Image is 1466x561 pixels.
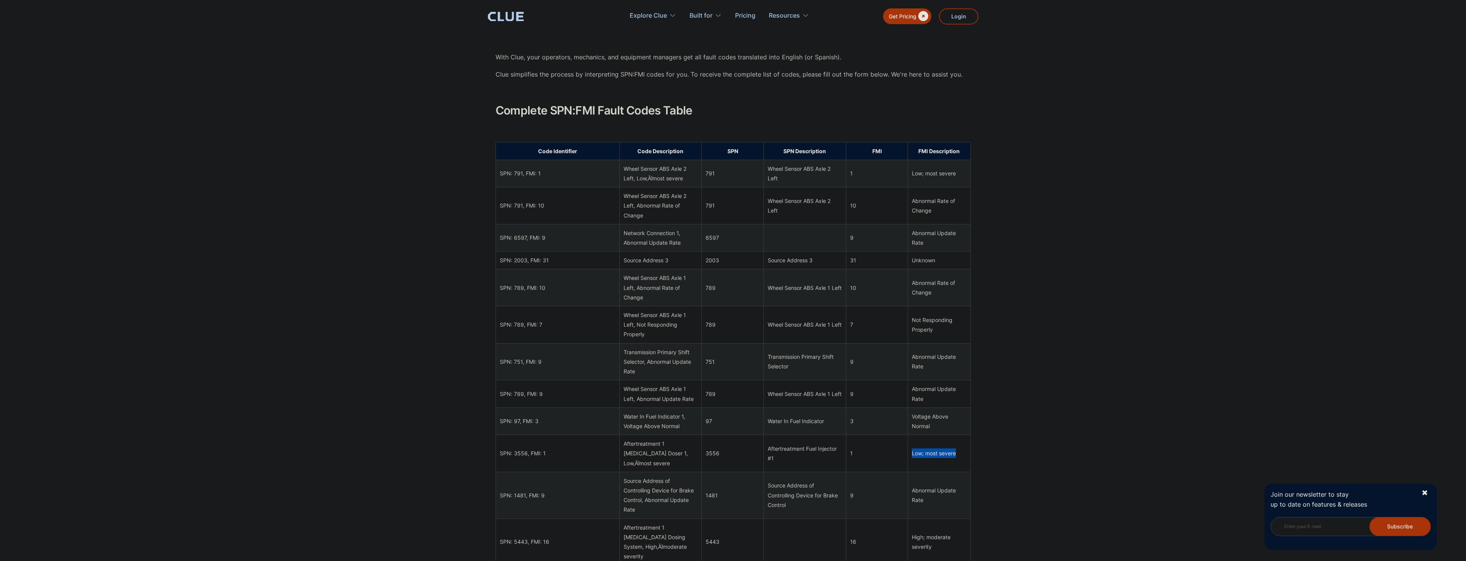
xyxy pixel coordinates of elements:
td: SPN: 789, FMI: 7 [496,306,619,343]
td: 3 [846,407,908,435]
h2: Complete SPN:FMI Fault Codes Table [496,104,971,117]
div: Wheel Sensor ABS Axle 2 Left [768,196,842,215]
div: Abnormal Update Rate [912,486,966,505]
input: Subscribe [1369,517,1431,536]
td: SPN: 6597, FMI: 9 [496,224,619,251]
div: Abnormal Update Rate [912,228,966,247]
div: Transmission Primary Shift Selector, Abnormal Update Rate [624,347,698,376]
div: Source Address of Controlling Device for Brake Control [768,481,842,510]
td: 9 [846,343,908,380]
td: 1 [846,160,908,187]
div: Transmission Primary Shift Selector [768,352,842,371]
td: 789 [702,269,764,306]
th: FMI [846,142,908,160]
div: Network Connection 1, Abnormal Update Rate [624,228,698,247]
td: 789 [702,380,764,407]
th: Code Identifier [496,142,619,160]
td: SPN: 791, FMI: 1 [496,160,619,187]
td: SPN: 3556, FMI: 1 [496,435,619,472]
td: SPN: 789, FMI: 9 [496,380,619,407]
div: Wheel Sensor ABS Axle 1 Left, Not Responding Properly [624,310,698,339]
p: ‍ [496,35,971,45]
td: 791 [702,187,764,224]
div: Resources [769,4,800,28]
td: 1 [846,435,908,472]
td: 1481 [702,472,764,518]
p: ‍ [496,87,971,96]
div: Abnormal Rate of Change [912,278,966,297]
p: With Clue, your operators, mechanics, and equipment managers get all fault codes translated into ... [496,52,971,62]
div:  [916,11,928,21]
div: Abnormal Update Rate [912,352,966,371]
div: Aftertreatment 1 [MEDICAL_DATA] Doser 1, Low‚Äîmost severe [624,439,698,468]
div: Voltage Above Normal [912,412,966,431]
div: Wheel Sensor ABS Axle 1 Left [768,389,842,399]
input: Enter your E-mail [1271,517,1431,536]
form: Newsletter [1271,517,1431,544]
th: FMI Description [908,142,970,160]
td: 7 [846,306,908,343]
th: SPN Description [763,142,846,160]
td: 6597 [702,224,764,251]
td: SPN: 791, FMI: 10 [496,187,619,224]
td: 97 [702,407,764,435]
div: Wheel Sensor ABS Axle 1 Left [768,283,842,293]
div: Resources [769,4,809,28]
td: 751 [702,343,764,380]
td: 9 [846,472,908,518]
div: Not Responding Properly [912,315,966,334]
div: Source Address of Controlling Device for Brake Control, Abnormal Update Rate [624,476,698,515]
td: SPN: 751, FMI: 9 [496,343,619,380]
p: ‍ [496,124,971,134]
div: Aftertreatment Fuel Injector #1 [768,444,842,463]
td: SPN: 2003, FMI: 31 [496,252,619,269]
td: Low; most severe [908,160,970,187]
div: Abnormal Update Rate [912,384,966,403]
div: Get Pricing [889,11,916,21]
div: ✖ [1422,488,1428,498]
td: Low; most severe [908,435,970,472]
div: Built for [689,4,722,28]
td: 3556 [702,435,764,472]
p: Join our newsletter to stay up to date on features & releases [1271,490,1415,509]
td: SPN: 97, FMI: 3 [496,407,619,435]
td: 10 [846,269,908,306]
div: Wheel Sensor ABS Axle 2 Left, Abnormal Rate of Change [624,191,698,220]
div: Wheel Sensor ABS Axle 1 Left, Abnormal Rate of Change [624,273,698,302]
div: Wheel Sensor ABS Axle 2 Left, Low‚Äîmost severe [624,164,698,183]
div: Water In Fuel Indicator [768,416,842,426]
div: Abnormal Rate of Change [912,196,966,215]
th: SPN [702,142,764,160]
div: Wheel Sensor ABS Axle 1 Left [768,320,842,329]
td: 789 [702,306,764,343]
div: Explore Clue [630,4,667,28]
div: Wheel Sensor ABS Axle 2 Left [768,164,842,183]
div: Source Address 3 [768,255,842,265]
p: Clue simplifies the process by interpreting SPN:FMI codes for you. To receive the complete list o... [496,70,971,79]
td: 10 [846,187,908,224]
div: Source Address 3 [624,255,698,265]
td: 31 [846,252,908,269]
div: High; moderate severity [912,532,966,551]
div: Wheel Sensor ABS Axle 1 Left, Abnormal Update Rate [624,384,698,403]
div: Built for [689,4,712,28]
a: Get Pricing [883,8,931,24]
td: SPN: 789, FMI: 10 [496,269,619,306]
div: Water In Fuel Indicator 1, Voltage Above Normal [624,412,698,431]
a: Login [939,8,978,25]
td: SPN: 1481, FMI: 9 [496,472,619,518]
td: 791 [702,160,764,187]
th: Code Description [619,142,702,160]
td: 9 [846,224,908,251]
a: Pricing [735,4,755,28]
div: Explore Clue [630,4,676,28]
td: 2003 [702,252,764,269]
td: 9 [846,380,908,407]
td: Unknown [908,252,970,269]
